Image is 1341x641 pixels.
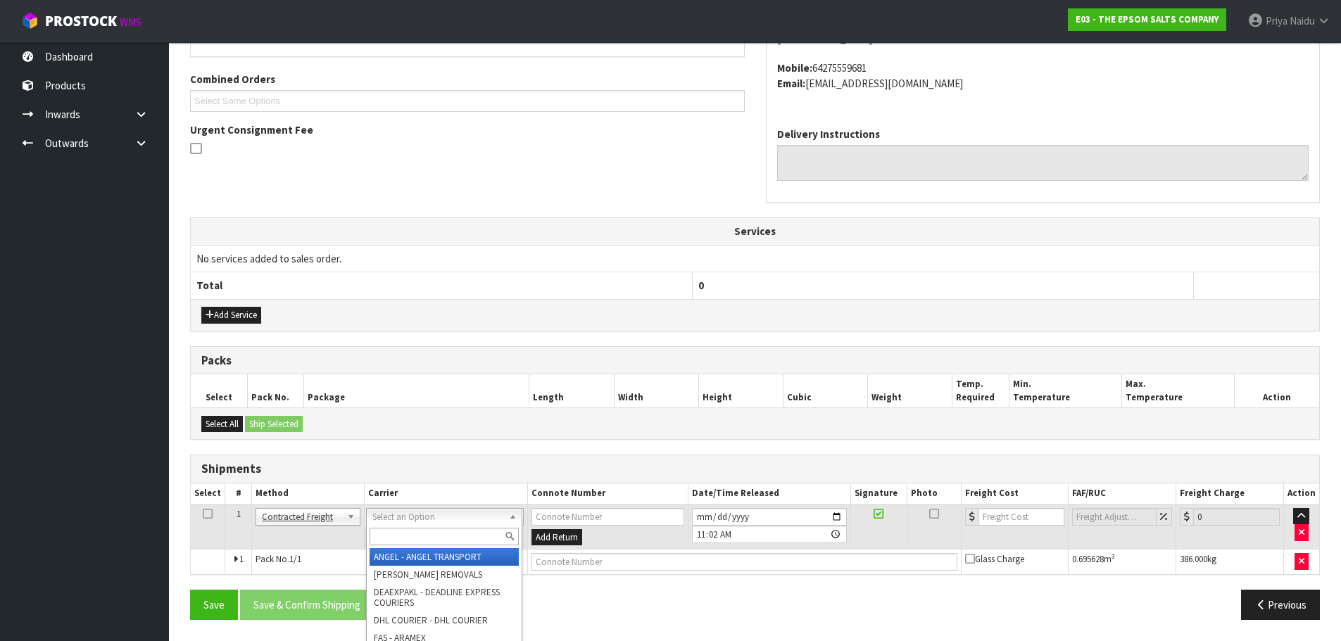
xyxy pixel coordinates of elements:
[777,61,1309,91] address: 64275559681 [EMAIL_ADDRESS][DOMAIN_NAME]
[698,279,704,292] span: 0
[201,307,261,324] button: Add Service
[191,483,225,504] th: Select
[868,374,952,407] th: Weight
[120,15,141,29] small: WMS
[1176,483,1284,504] th: Freight Charge
[372,509,503,526] span: Select an Option
[21,12,39,30] img: cube-alt.png
[1193,508,1280,526] input: Freight Charge
[201,462,1309,476] h3: Shipments
[688,483,850,504] th: Date/Time Released
[777,127,880,141] label: Delivery Instructions
[262,509,341,526] span: Contracted Freight
[201,354,1309,367] h3: Packs
[1121,374,1234,407] th: Max. Temperature
[191,272,692,299] th: Total
[531,553,957,571] input: Connote Number
[783,374,868,407] th: Cubic
[191,218,1319,245] th: Services
[303,374,529,407] th: Package
[201,416,243,433] button: Select All
[1069,483,1176,504] th: FAF/RUC
[1241,590,1320,620] button: Previous
[252,483,364,504] th: Method
[614,374,698,407] th: Width
[851,483,907,504] th: Signature
[698,374,783,407] th: Height
[239,553,244,565] span: 1
[1176,550,1284,575] td: kg
[965,553,1024,565] span: Glass Charge
[245,416,303,433] button: Ship Selected
[1072,553,1104,565] span: 0.695628
[190,122,313,137] label: Urgent Consignment Fee
[237,508,241,520] span: 1
[1290,14,1315,27] span: Naidu
[527,483,688,504] th: Connote Number
[531,529,582,546] button: Add Return
[252,550,527,575] td: Pack No.
[1068,8,1226,31] a: E03 - THE EPSOM SALTS COMPANY
[240,590,374,620] button: Save & Confirm Shipping
[191,245,1319,272] td: No services added to sales order.
[1009,374,1121,407] th: Min. Temperature
[370,583,519,611] li: DEAEXPAKL - DEADLINE EXPRESS COURIERS
[531,508,684,526] input: Connote Number
[1112,552,1115,561] sup: 3
[364,483,527,504] th: Carrier
[225,483,252,504] th: #
[370,548,519,566] li: ANGEL - ANGEL TRANSPORT
[1076,13,1219,25] strong: E03 - THE EPSOM SALTS COMPANY
[777,77,805,90] strong: email
[1283,483,1319,504] th: Action
[1072,508,1157,526] input: Freight Adjustment
[370,611,519,629] li: DHL COURIER - DHL COURIER
[289,553,301,565] span: 1/1
[529,374,614,407] th: Length
[907,483,962,504] th: Photo
[962,483,1069,504] th: Freight Cost
[1266,14,1288,27] span: Priya
[191,374,247,407] th: Select
[952,374,1009,407] th: Temp. Required
[370,566,519,583] li: [PERSON_NAME] REMOVALS
[1069,550,1176,575] td: m
[1235,374,1319,407] th: Action
[190,590,238,620] button: Save
[190,72,275,87] label: Combined Orders
[1180,553,1207,565] span: 386.000
[45,12,117,30] span: ProStock
[777,61,812,75] strong: mobile
[247,374,303,407] th: Pack No.
[978,508,1064,526] input: Freight Cost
